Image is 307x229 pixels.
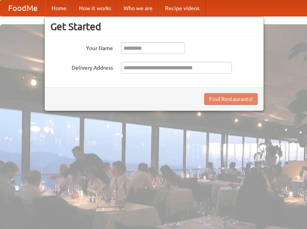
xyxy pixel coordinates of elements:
[117,0,159,16] a: Who we are
[50,42,113,52] label: Your Name
[50,21,258,32] h3: Get Started
[45,0,73,16] a: Home
[0,0,45,16] a: FoodMe
[159,0,206,16] a: Recipe videos
[73,0,117,16] a: How it works
[204,93,258,105] button: Find Restaurants!
[50,62,113,72] label: Delivery Address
